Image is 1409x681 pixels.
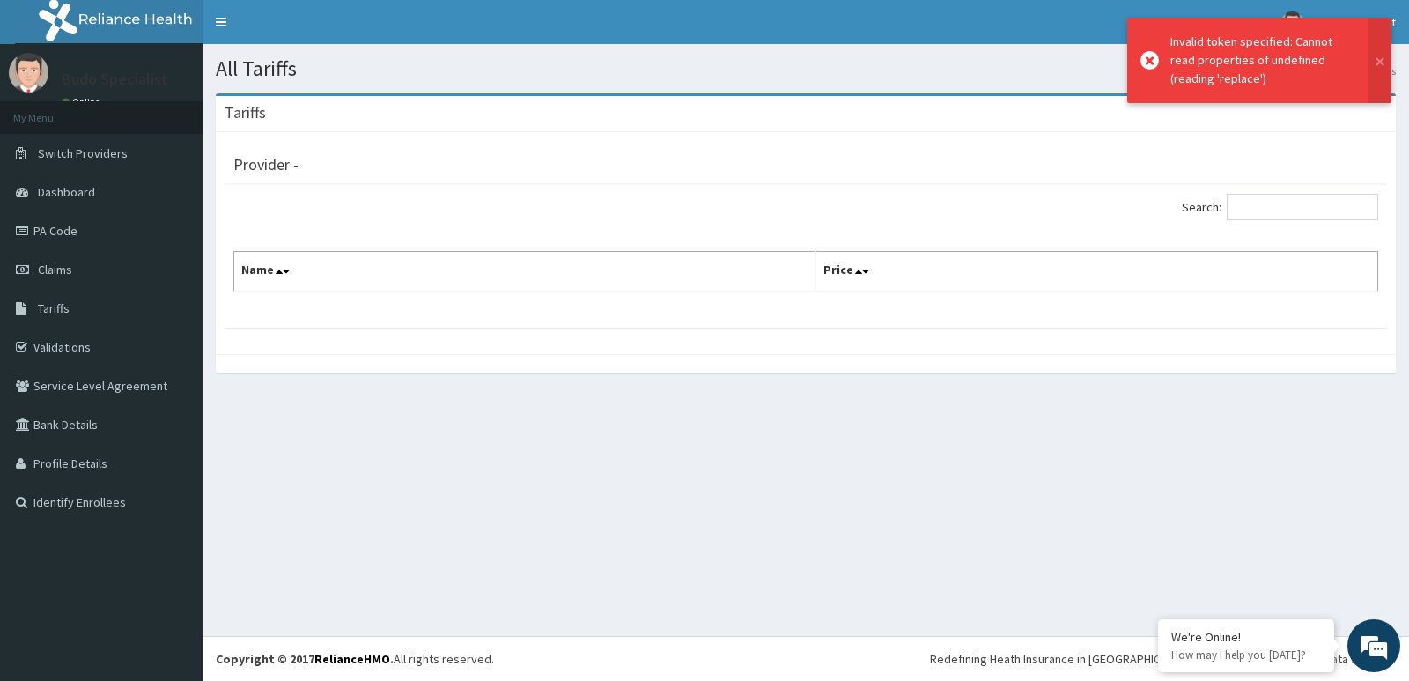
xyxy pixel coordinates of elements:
[216,57,1396,80] h1: All Tariffs
[62,96,104,108] a: Online
[930,650,1396,668] div: Redefining Heath Insurance in [GEOGRAPHIC_DATA] using Telemedicine and Data Science!
[816,252,1378,292] th: Price
[38,262,72,278] span: Claims
[203,636,1409,681] footer: All rights reserved.
[62,71,168,87] p: Budo Specialist
[1182,194,1378,220] label: Search:
[225,105,266,121] h3: Tariffs
[1171,648,1321,662] p: How may I help you today?
[216,651,394,667] strong: Copyright © 2017 .
[233,157,299,173] h3: Provider -
[234,252,816,292] th: Name
[314,651,390,667] a: RelianceHMO
[1171,629,1321,645] div: We're Online!
[38,145,128,161] span: Switch Providers
[1281,11,1303,33] img: User Image
[1170,33,1352,88] div: Invalid token specified: Cannot read properties of undefined (reading 'replace')
[1227,194,1378,220] input: Search:
[38,184,95,200] span: Dashboard
[38,300,70,316] span: Tariffs
[9,53,48,93] img: User Image
[1314,14,1396,30] span: Budo Specialist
